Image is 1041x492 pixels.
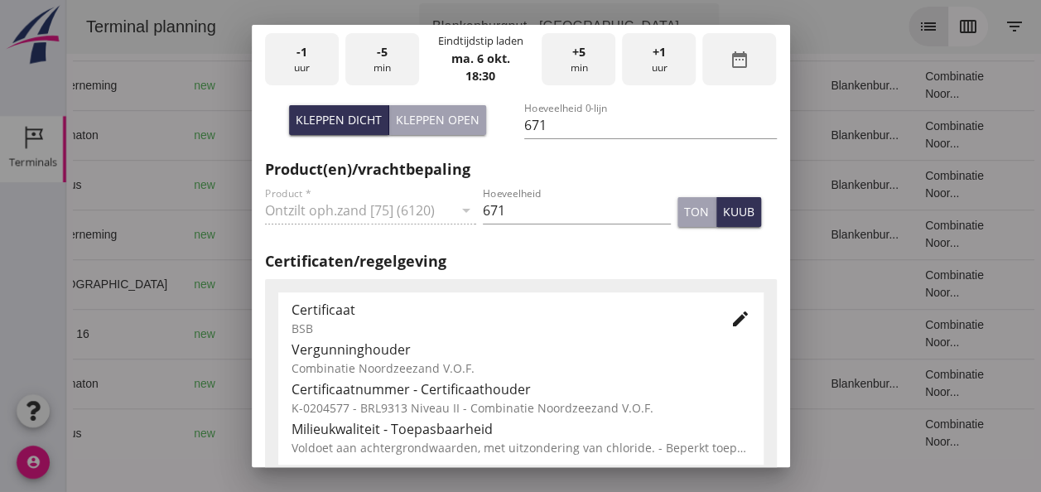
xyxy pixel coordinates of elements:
[730,309,750,329] i: edit
[846,60,948,110] td: Combinatie Noor...
[296,111,382,128] div: Kleppen dicht
[396,111,480,128] div: Kleppen open
[187,375,326,393] div: Gouda
[187,226,326,244] div: Gouda
[846,408,948,458] td: Combinatie Noor...
[296,43,307,61] span: -1
[626,110,752,160] td: 18
[114,210,174,259] td: new
[292,320,704,337] div: BSB
[292,340,750,359] div: Vergunninghouder
[187,316,326,351] div: Rotterdam Zandoverslag
[542,309,625,359] td: Ontzilt oph.zan...
[402,280,415,290] small: m3
[7,15,163,38] div: Terminal planning
[622,33,696,85] div: uur
[187,176,326,194] div: Gouda
[229,229,240,240] i: directions_boat
[751,60,846,110] td: Blankenbur...
[187,127,326,144] div: Gouda
[114,359,174,408] td: new
[408,230,422,240] small: m3
[265,158,777,181] h2: Product(en)/vrachtbepaling
[315,328,326,340] i: directions_boat
[245,278,257,290] i: directions_boat
[114,160,174,210] td: new
[369,110,460,160] td: 672
[451,51,509,66] strong: ma. 6 okt.
[542,259,625,309] td: Filling sand
[542,60,625,110] td: Ontzilt oph.zan...
[292,399,750,417] div: K-0204577 - BRL9313 Niveau II - Combinatie Noordzeezand V.O.F.
[265,250,777,273] h2: Certificaten/regelgeving
[229,80,240,91] i: directions_boat
[114,110,174,160] td: new
[483,197,671,224] input: Hoeveelheid
[626,210,752,259] td: 18
[402,181,415,191] small: m3
[465,68,495,84] strong: 18:30
[114,309,174,359] td: new
[265,33,339,85] div: uur
[345,33,419,85] div: min
[626,259,752,309] td: 18
[623,17,643,36] i: arrow_drop_down
[366,17,613,36] div: Blankenburgput - [GEOGRAPHIC_DATA]
[369,259,460,309] td: 467
[626,359,752,408] td: 18
[402,379,415,389] small: m3
[369,309,460,359] td: 1298
[542,210,625,259] td: Ontzilt oph.zan...
[408,330,422,340] small: m3
[542,408,625,458] td: Ontzilt oph.zan...
[187,77,326,94] div: Gouda
[892,17,912,36] i: calendar_view_week
[229,427,240,439] i: directions_boat
[292,300,704,320] div: Certificaat
[626,60,752,110] td: 18
[369,60,460,110] td: 1231
[684,203,709,220] div: ton
[542,33,615,85] div: min
[187,425,326,442] div: Gouda
[751,110,846,160] td: Blankenbur...
[542,110,625,160] td: Ontzilt oph.zan...
[369,210,460,259] td: 1231
[846,160,948,210] td: Combinatie Noor...
[751,210,846,259] td: Blankenbur...
[572,43,586,61] span: +5
[229,129,240,141] i: directions_boat
[292,419,750,439] div: Milieukwaliteit - Toepasbaarheid
[289,105,389,135] button: Kleppen dicht
[369,408,460,458] td: 999
[846,259,948,309] td: Combinatie Noor...
[229,378,240,389] i: directions_boat
[187,276,326,293] div: Maassluis
[542,359,625,408] td: Ontzilt oph.zan...
[846,110,948,160] td: Combinatie Noor...
[730,50,749,70] i: date_range
[402,131,415,141] small: m3
[377,43,388,61] span: -5
[751,160,846,210] td: Blankenbur...
[723,203,754,220] div: kuub
[852,17,872,36] i: list
[846,359,948,408] td: Combinatie Noor...
[229,179,240,191] i: directions_boat
[524,112,777,138] input: Hoeveelheid 0-lijn
[292,379,750,399] div: Certificaatnummer - Certificaathouder
[114,259,174,309] td: new
[846,210,948,259] td: Combinatie Noor...
[114,408,174,458] td: new
[542,160,625,210] td: Ontzilt oph.zan...
[677,197,716,227] button: ton
[114,60,174,110] td: new
[716,197,761,227] button: kuub
[292,439,750,456] div: Voldoet aan achtergrondwaarden, met uitzondering van chloride. - Beperkt toepasbaar tot zoute/bra...
[653,43,666,61] span: +1
[369,160,460,210] td: 999
[369,359,460,408] td: 672
[751,359,846,408] td: Blankenbur...
[389,105,486,135] button: Kleppen open
[408,81,422,91] small: m3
